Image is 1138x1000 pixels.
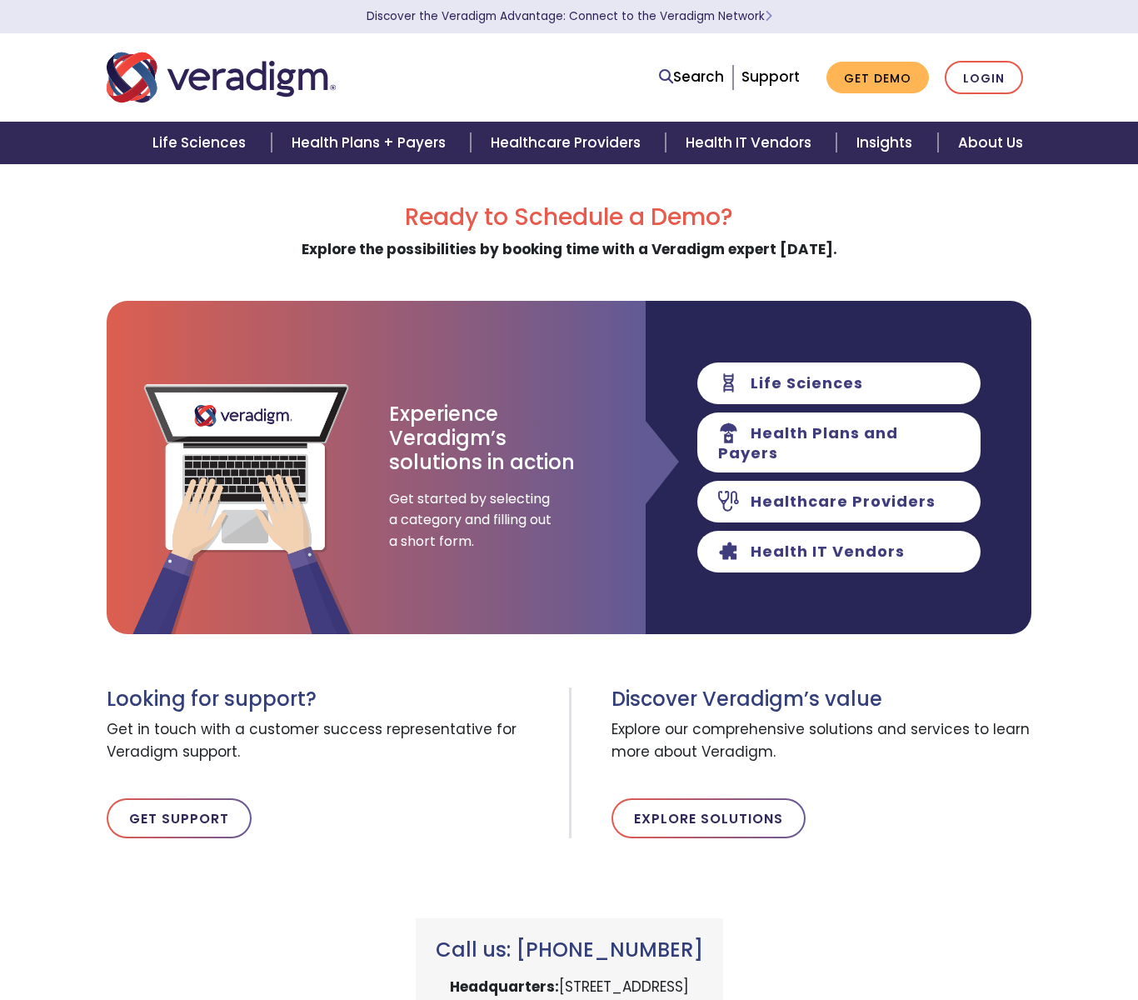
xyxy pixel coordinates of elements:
a: Get Demo [826,62,929,94]
a: About Us [938,122,1043,164]
a: Explore Solutions [611,798,806,838]
span: Learn More [765,8,772,24]
p: [STREET_ADDRESS] [436,976,703,998]
a: Login [945,61,1023,95]
a: Get Support [107,798,252,838]
span: Explore our comprehensive solutions and services to learn more about Veradigm. [611,712,1031,772]
h2: Ready to Schedule a Demo? [107,203,1031,232]
a: Health Plans + Payers [272,122,471,164]
h3: Looking for support? [107,687,557,712]
span: Get in touch with a customer success representative for Veradigm support. [107,712,557,772]
a: Healthcare Providers [471,122,666,164]
a: Health IT Vendors [666,122,836,164]
a: Support [741,67,800,87]
h3: Discover Veradigm’s value [611,687,1031,712]
a: Search [659,66,724,88]
strong: Explore the possibilities by booking time with a Veradigm expert [DATE]. [302,239,837,259]
a: Discover the Veradigm Advantage: Connect to the Veradigm NetworkLearn More [367,8,772,24]
a: Life Sciences [132,122,271,164]
h3: Call us: [PHONE_NUMBER] [436,938,703,962]
span: Get started by selecting a category and filling out a short form. [389,488,556,552]
img: Veradigm logo [107,50,336,105]
h3: Experience Veradigm’s solutions in action [389,402,576,474]
a: Insights [836,122,937,164]
strong: Headquarters: [450,977,559,997]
